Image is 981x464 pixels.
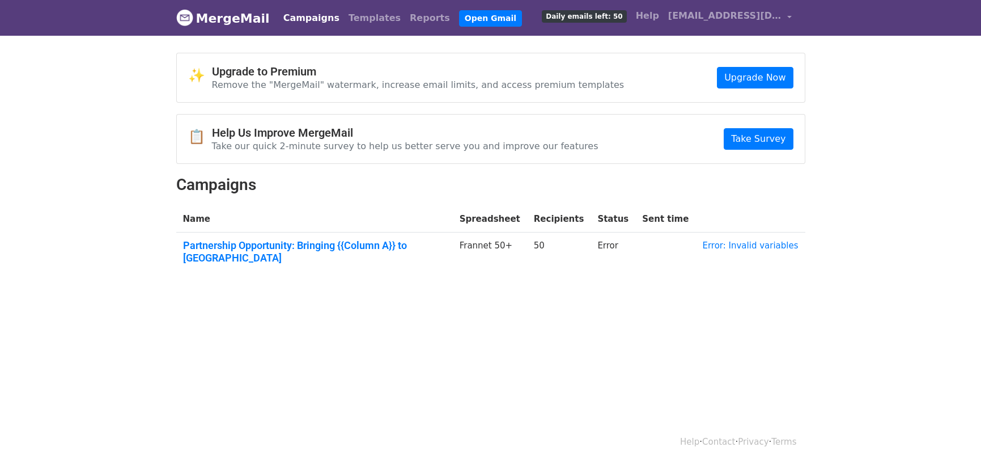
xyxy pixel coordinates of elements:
[527,206,591,233] th: Recipients
[176,206,453,233] th: Name
[591,233,635,276] td: Error
[702,241,798,251] a: Error: Invalid variables
[176,6,270,30] a: MergeMail
[591,206,635,233] th: Status
[724,128,793,150] a: Take Survey
[680,437,699,447] a: Help
[344,7,405,29] a: Templates
[738,437,768,447] a: Privacy
[537,5,631,27] a: Daily emails left: 50
[279,7,344,29] a: Campaigns
[453,233,527,276] td: Frannet 50+
[183,239,446,264] a: Partnership Opportunity: Bringing {{Column A}} to [GEOGRAPHIC_DATA]
[527,233,591,276] td: 50
[212,140,598,152] p: Take our quick 2-minute survey to help us better serve you and improve our features
[771,437,796,447] a: Terms
[924,410,981,464] iframe: Chat Widget
[453,206,527,233] th: Spreadsheet
[702,437,735,447] a: Contact
[668,9,782,23] span: [EMAIL_ADDRESS][DOMAIN_NAME]
[717,67,793,88] a: Upgrade Now
[459,10,522,27] a: Open Gmail
[212,126,598,140] h4: Help Us Improve MergeMail
[176,175,805,195] h2: Campaigns
[188,129,212,145] span: 📋
[631,5,664,27] a: Help
[635,206,695,233] th: Sent time
[176,9,193,26] img: MergeMail logo
[212,65,625,78] h4: Upgrade to Premium
[542,10,626,23] span: Daily emails left: 50
[664,5,796,31] a: [EMAIL_ADDRESS][DOMAIN_NAME]
[405,7,455,29] a: Reports
[188,68,212,84] span: ✨
[212,79,625,91] p: Remove the "MergeMail" watermark, increase email limits, and access premium templates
